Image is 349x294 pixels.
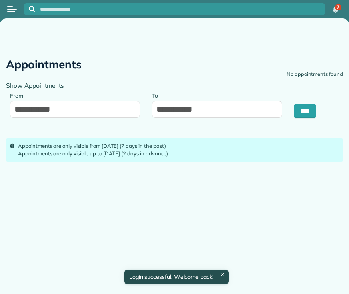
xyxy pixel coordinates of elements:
[6,82,343,89] h4: Show Appointments
[323,0,349,18] nav: Main
[287,70,343,78] div: No appointments found
[18,142,339,150] div: Appointments are only visible from [DATE] (7 days in the past)
[29,6,35,12] svg: Focus search
[327,1,344,18] div: 7 unread notifications
[10,88,27,103] label: From
[337,4,339,10] span: 7
[24,6,35,12] button: Focus search
[7,5,17,14] button: Open menu
[152,88,162,103] label: To
[6,58,82,71] h2: Appointments
[124,270,228,284] div: Login successful. Welcome back!
[18,150,339,158] div: Appointments are only visible up to [DATE] (2 days in advance)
